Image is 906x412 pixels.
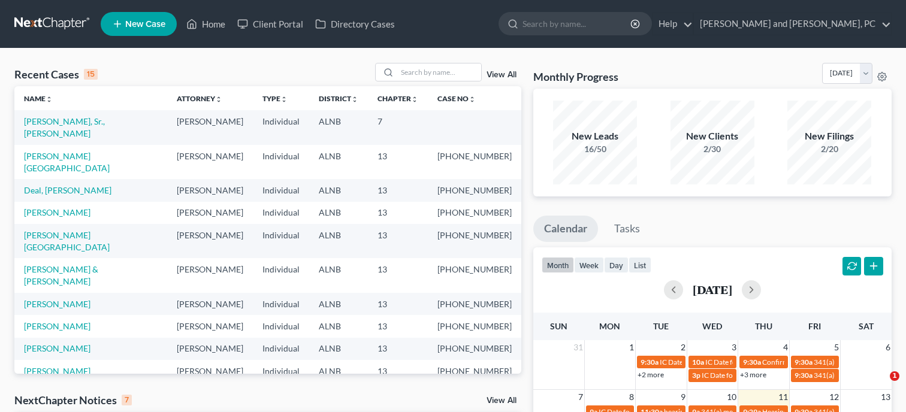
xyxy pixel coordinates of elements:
[368,110,428,144] td: 7
[428,315,521,337] td: [PHONE_NUMBER]
[553,129,637,143] div: New Leads
[24,343,90,353] a: [PERSON_NAME]
[309,315,368,337] td: ALNB
[253,293,309,315] td: Individual
[428,258,521,292] td: [PHONE_NUMBER]
[787,143,871,155] div: 2/20
[377,94,418,103] a: Chapterunfold_more
[574,257,604,273] button: week
[368,145,428,179] td: 13
[231,13,309,35] a: Client Portal
[167,258,253,292] td: [PERSON_NAME]
[309,224,368,258] td: ALNB
[24,299,90,309] a: [PERSON_NAME]
[428,145,521,179] td: [PHONE_NUMBER]
[253,179,309,201] td: Individual
[599,321,620,331] span: Mon
[603,216,651,242] a: Tasks
[167,224,253,258] td: [PERSON_NAME]
[309,338,368,360] td: ALNB
[782,340,789,355] span: 4
[24,264,98,286] a: [PERSON_NAME] & [PERSON_NAME]
[865,371,894,400] iframe: Intercom live chat
[24,94,53,103] a: Nameunfold_more
[253,145,309,179] td: Individual
[884,340,892,355] span: 6
[795,358,813,366] span: 9:30a
[46,96,53,103] i: unfold_more
[671,143,754,155] div: 2/30
[24,207,90,217] a: [PERSON_NAME]
[253,202,309,224] td: Individual
[125,20,165,29] span: New Case
[469,96,476,103] i: unfold_more
[638,370,664,379] a: +2 more
[542,257,574,273] button: month
[604,257,629,273] button: day
[428,202,521,224] td: [PHONE_NUMBER]
[787,129,871,143] div: New Filings
[660,358,751,366] span: IC Date for [PERSON_NAME]
[167,110,253,144] td: [PERSON_NAME]
[577,390,584,404] span: 7
[368,202,428,224] td: 13
[859,321,874,331] span: Sat
[397,63,481,81] input: Search by name...
[533,216,598,242] a: Calendar
[743,358,761,366] span: 9:30a
[24,151,110,173] a: [PERSON_NAME][GEOGRAPHIC_DATA]
[309,145,368,179] td: ALNB
[215,96,222,103] i: unfold_more
[755,321,772,331] span: Thu
[368,224,428,258] td: 13
[795,371,813,380] span: 9:30a
[487,71,517,79] a: View All
[24,116,105,138] a: [PERSON_NAME], Sr., [PERSON_NAME]
[262,94,288,103] a: Typeunfold_more
[180,13,231,35] a: Home
[628,390,635,404] span: 8
[428,338,521,360] td: [PHONE_NUMBER]
[428,360,521,382] td: [PHONE_NUMBER]
[167,360,253,382] td: [PERSON_NAME]
[692,371,700,380] span: 3p
[762,358,898,366] span: Confirmation hearing for [PERSON_NAME]
[280,96,288,103] i: unfold_more
[368,315,428,337] td: 13
[523,13,632,35] input: Search by name...
[24,366,90,376] a: [PERSON_NAME]
[167,293,253,315] td: [PERSON_NAME]
[309,293,368,315] td: ALNB
[726,390,738,404] span: 10
[833,340,840,355] span: 5
[253,110,309,144] td: Individual
[692,358,704,366] span: 10a
[553,143,637,155] div: 16/50
[309,13,401,35] a: Directory Cases
[253,258,309,292] td: Individual
[167,179,253,201] td: [PERSON_NAME]
[694,13,891,35] a: [PERSON_NAME] and [PERSON_NAME], PC
[641,358,659,366] span: 9:30a
[679,340,687,355] span: 2
[808,321,821,331] span: Fri
[679,390,687,404] span: 9
[671,129,754,143] div: New Clients
[253,315,309,337] td: Individual
[702,321,722,331] span: Wed
[437,94,476,103] a: Case Nounfold_more
[167,202,253,224] td: [PERSON_NAME]
[24,185,111,195] a: Deal, [PERSON_NAME]
[309,179,368,201] td: ALNB
[368,338,428,360] td: 13
[428,224,521,258] td: [PHONE_NUMBER]
[653,321,669,331] span: Tue
[629,257,651,273] button: list
[730,340,738,355] span: 3
[24,321,90,331] a: [PERSON_NAME]
[14,393,132,407] div: NextChapter Notices
[319,94,358,103] a: Districtunfold_more
[177,94,222,103] a: Attorneyunfold_more
[693,283,732,296] h2: [DATE]
[167,315,253,337] td: [PERSON_NAME]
